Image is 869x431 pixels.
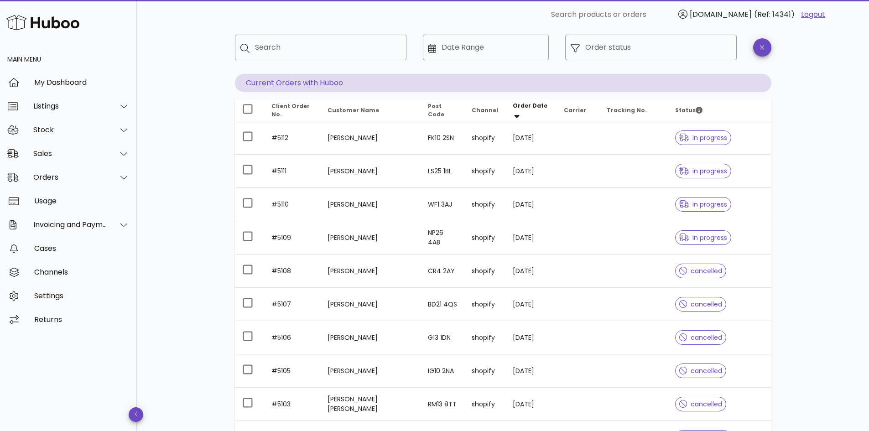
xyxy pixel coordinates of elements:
th: Client Order No. [264,99,320,121]
span: cancelled [679,334,723,341]
td: #5106 [264,321,320,354]
div: Invoicing and Payments [33,220,108,229]
p: Current Orders with Huboo [235,74,771,92]
th: Tracking No. [599,99,668,121]
td: [PERSON_NAME] [320,221,421,254]
span: cancelled [679,401,723,407]
span: Tracking No. [607,106,647,114]
td: WF1 3AJ [421,188,464,221]
td: NP26 4AB [421,221,464,254]
div: Stock [33,125,108,134]
div: Cases [34,244,130,253]
th: Customer Name [320,99,421,121]
td: [PERSON_NAME] [320,155,421,188]
span: Customer Name [328,106,379,114]
td: #5109 [264,221,320,254]
td: shopify [464,288,505,321]
td: shopify [464,254,505,288]
div: Settings [34,291,130,300]
div: Orders [33,173,108,182]
td: CR4 2AY [421,254,464,288]
td: BD21 4QS [421,288,464,321]
span: (Ref: 14341) [754,9,795,20]
td: G13 1DN [421,321,464,354]
td: [DATE] [505,354,556,388]
td: #5107 [264,288,320,321]
td: [DATE] [505,254,556,288]
td: IG10 2NA [421,354,464,388]
img: Huboo Logo [6,13,79,32]
span: in progress [679,201,728,208]
td: FK10 2SN [421,121,464,155]
span: cancelled [679,368,723,374]
td: [PERSON_NAME] [PERSON_NAME] [320,388,421,421]
span: cancelled [679,301,723,307]
div: Listings [33,102,108,110]
td: shopify [464,188,505,221]
span: Carrier [564,106,586,114]
th: Status [668,99,771,121]
td: #5110 [264,188,320,221]
td: #5103 [264,388,320,421]
td: [PERSON_NAME] [320,188,421,221]
a: Logout [801,9,825,20]
td: [DATE] [505,321,556,354]
span: [DOMAIN_NAME] [690,9,752,20]
th: Channel [464,99,505,121]
td: [PERSON_NAME] [320,288,421,321]
td: [DATE] [505,221,556,254]
td: [DATE] [505,288,556,321]
div: Returns [34,315,130,324]
div: Channels [34,268,130,276]
span: in progress [679,234,728,241]
span: in progress [679,135,728,141]
span: Client Order No. [271,102,310,118]
td: [DATE] [505,188,556,221]
span: Post Code [428,102,444,118]
td: [DATE] [505,121,556,155]
td: RM13 8TT [421,388,464,421]
td: shopify [464,354,505,388]
td: shopify [464,221,505,254]
td: shopify [464,121,505,155]
th: Order Date: Sorted descending. Activate to remove sorting. [505,99,556,121]
span: Status [675,106,702,114]
td: [PERSON_NAME] [320,121,421,155]
td: shopify [464,321,505,354]
td: #5111 [264,155,320,188]
span: Order Date [513,102,547,109]
td: [PERSON_NAME] [320,254,421,288]
td: #5105 [264,354,320,388]
td: #5112 [264,121,320,155]
div: My Dashboard [34,78,130,87]
td: #5108 [264,254,320,288]
div: Usage [34,197,130,205]
th: Carrier [557,99,599,121]
span: in progress [679,168,728,174]
th: Post Code [421,99,464,121]
div: Sales [33,149,108,158]
td: LS25 1BL [421,155,464,188]
td: [DATE] [505,388,556,421]
td: [PERSON_NAME] [320,354,421,388]
td: shopify [464,388,505,421]
td: [DATE] [505,155,556,188]
span: Channel [472,106,498,114]
td: [PERSON_NAME] [320,321,421,354]
td: shopify [464,155,505,188]
span: cancelled [679,268,723,274]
